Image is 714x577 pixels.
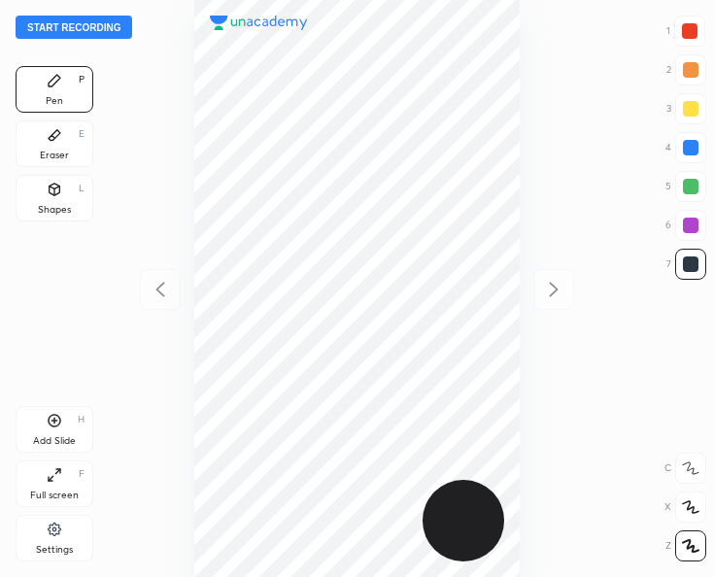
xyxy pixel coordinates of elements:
[79,129,85,139] div: E
[79,469,85,479] div: F
[16,16,132,39] button: Start recording
[665,530,706,561] div: Z
[665,210,706,241] div: 6
[46,96,63,106] div: Pen
[78,415,85,424] div: H
[36,545,73,555] div: Settings
[33,436,76,446] div: Add Slide
[30,491,79,500] div: Full screen
[664,453,706,484] div: C
[666,249,706,280] div: 7
[666,16,705,47] div: 1
[666,54,706,85] div: 2
[664,492,706,523] div: X
[210,16,307,30] img: logo.38c385cc.svg
[79,184,85,193] div: L
[38,205,71,215] div: Shapes
[79,75,85,85] div: P
[665,132,706,163] div: 4
[666,93,706,124] div: 3
[665,171,706,202] div: 5
[40,151,69,160] div: Eraser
